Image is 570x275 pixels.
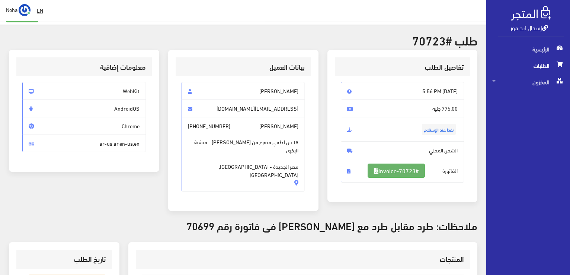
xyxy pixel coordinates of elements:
[9,34,477,47] h2: طلب #70723
[188,122,230,130] span: [PHONE_NUMBER]
[22,99,146,117] span: AndroidOS
[182,63,305,70] h3: بيانات العميل
[142,256,464,263] h3: المنتجات
[486,41,570,57] a: الرئيسية
[492,57,564,74] span: الطلبات
[511,6,551,20] img: .
[486,57,570,74] a: الطلبات
[22,63,146,70] h3: معلومات إضافية
[341,141,464,159] span: الشحن المحلي
[22,135,146,152] span: ar-us,ar,en-us,en
[37,6,43,15] u: EN
[492,74,564,90] span: المخزون
[492,41,564,57] span: الرئيسية
[341,99,464,117] span: 775.00 جنيه
[188,130,299,179] span: ١٧ ش لطفي متفرع من [PERSON_NAME] - منشية البكري - مصر الجديدة - [GEOGRAPHIC_DATA], [GEOGRAPHIC_DATA]
[341,159,464,183] span: الفاتورة
[341,63,464,70] h3: تفاصيل الطلب
[22,82,146,100] span: WebKit
[22,117,146,135] span: Chrome
[19,4,31,16] img: ...
[182,117,305,192] span: [PERSON_NAME] -
[422,124,456,135] span: نقدا عند الإستلام
[182,82,305,100] span: [PERSON_NAME]
[9,220,477,231] h3: ملاحظات: طرد مقابل طرد مع [PERSON_NAME] فى فاتورة رقم 70699
[368,164,425,178] a: #Invoice-70723
[34,4,46,17] a: EN
[6,4,31,16] a: ... Noha
[6,5,17,14] span: Noha
[510,22,548,33] a: إسدال اند مور
[486,74,570,90] a: المخزون
[22,256,106,263] h3: تاريخ الطلب
[341,82,464,100] span: [DATE] 5:56 PM
[182,99,305,117] span: [EMAIL_ADDRESS][DOMAIN_NAME]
